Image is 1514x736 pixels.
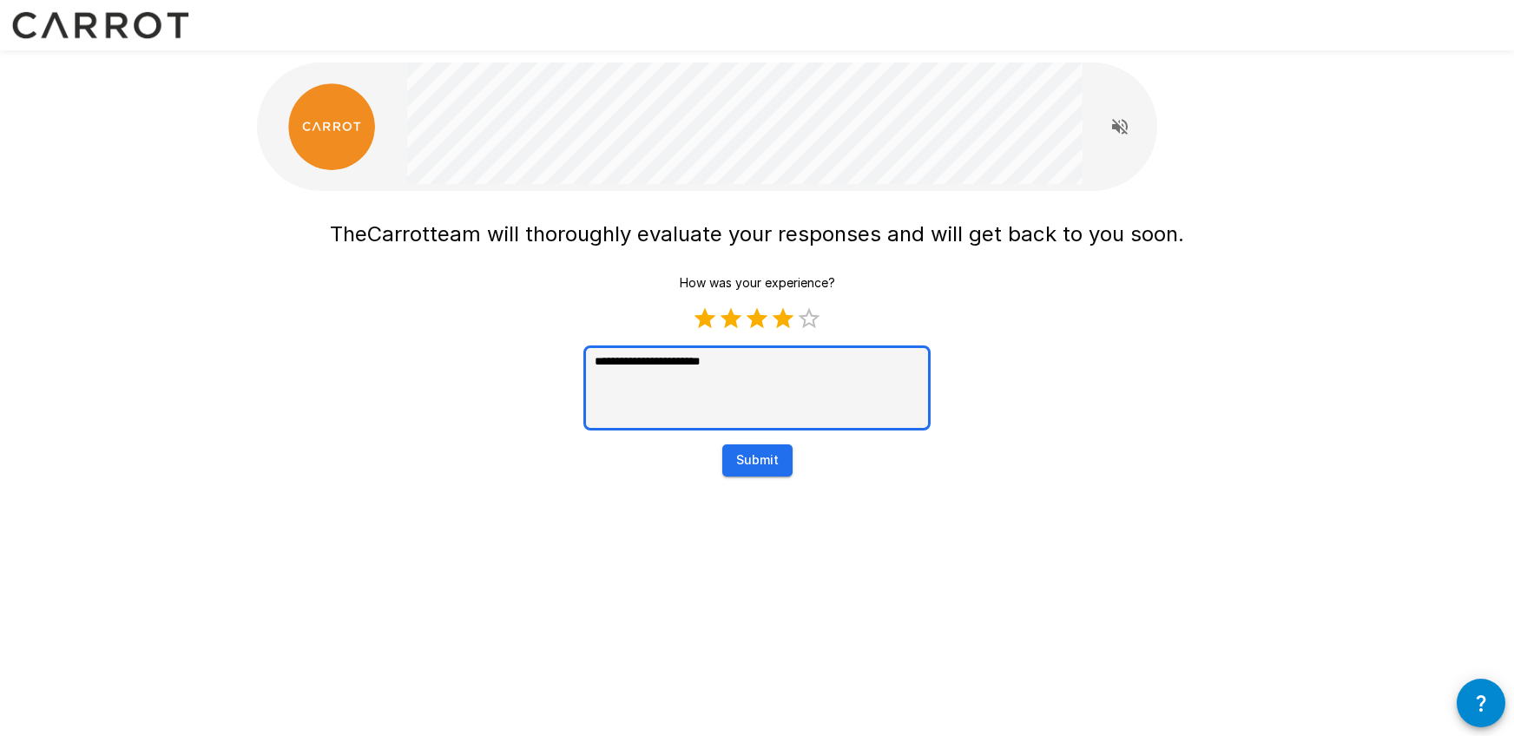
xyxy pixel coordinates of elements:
span: The [330,221,367,246]
img: carrot_logo.png [288,83,375,170]
span: team will thoroughly evaluate your responses and will get back to you soon. [430,221,1184,246]
p: How was your experience? [680,274,835,292]
span: Carrot [367,221,430,246]
button: Read questions aloud [1103,109,1137,144]
button: Submit [722,444,793,476]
